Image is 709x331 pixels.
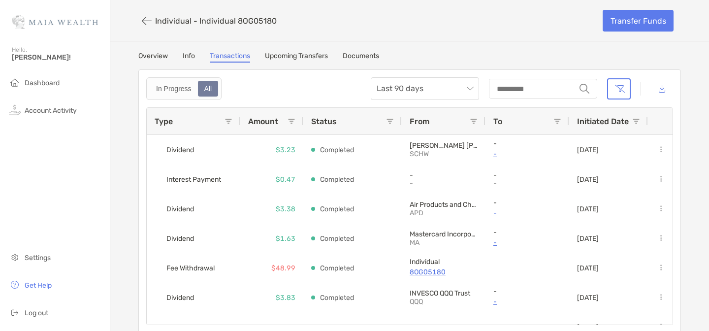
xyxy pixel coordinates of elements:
[9,251,21,263] img: settings icon
[166,260,215,276] span: Fee Withdrawal
[210,52,250,63] a: Transactions
[410,258,478,266] p: Individual
[410,171,478,179] p: -
[493,139,561,148] p: -
[410,179,478,188] p: -
[493,179,561,188] p: -
[276,232,295,245] p: $1.63
[577,234,599,243] p: [DATE]
[166,142,194,158] span: Dividend
[493,199,561,207] p: -
[151,82,197,96] div: In Progress
[138,52,168,63] a: Overview
[9,306,21,318] img: logout icon
[183,52,195,63] a: Info
[577,294,599,302] p: [DATE]
[493,236,561,249] a: -
[603,10,674,32] a: Transfer Funds
[493,117,502,126] span: To
[607,78,631,99] button: Clear filters
[410,209,478,217] p: APD
[25,254,51,262] span: Settings
[166,201,194,217] span: Dividend
[9,76,21,88] img: household icon
[9,279,21,291] img: get-help icon
[320,292,354,304] p: Completed
[410,298,478,306] p: QQQ
[410,230,478,238] p: Mastercard Incorporated
[320,203,354,215] p: Completed
[410,150,478,158] p: SCHW
[343,52,379,63] a: Documents
[493,287,561,296] p: -
[493,296,561,308] a: -
[199,82,218,96] div: All
[265,52,328,63] a: Upcoming Transfers
[577,175,599,184] p: [DATE]
[410,289,478,298] p: INVESCO QQQ Trust
[320,173,354,186] p: Completed
[577,146,599,154] p: [DATE]
[410,141,478,150] p: Charles Schwab Corporation (The)
[9,104,21,116] img: activity icon
[493,228,561,236] p: -
[410,117,429,126] span: From
[271,262,295,274] p: $48.99
[410,200,478,209] p: Air Products and Chemicals Inc.
[146,77,222,100] div: segmented control
[311,117,337,126] span: Status
[493,171,561,179] p: -
[577,205,599,213] p: [DATE]
[320,144,354,156] p: Completed
[166,290,194,306] span: Dividend
[248,117,278,126] span: Amount
[320,262,354,274] p: Completed
[12,4,98,39] img: Zoe Logo
[410,266,478,278] a: 8OG05180
[166,171,221,188] span: Interest Payment
[276,173,295,186] p: $0.47
[276,203,295,215] p: $3.38
[577,117,629,126] span: Initiated Date
[493,148,561,160] a: -
[493,207,561,219] a: -
[320,232,354,245] p: Completed
[155,117,173,126] span: Type
[25,309,48,317] span: Log out
[12,53,104,62] span: [PERSON_NAME]!
[155,16,277,26] p: Individual - Individual 8OG05180
[25,79,60,87] span: Dashboard
[25,281,52,290] span: Get Help
[577,264,599,272] p: [DATE]
[166,231,194,247] span: Dividend
[276,144,295,156] p: $3.23
[377,78,473,99] span: Last 90 days
[25,106,77,115] span: Account Activity
[580,84,589,94] img: input icon
[410,238,478,247] p: MA
[276,292,295,304] p: $3.83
